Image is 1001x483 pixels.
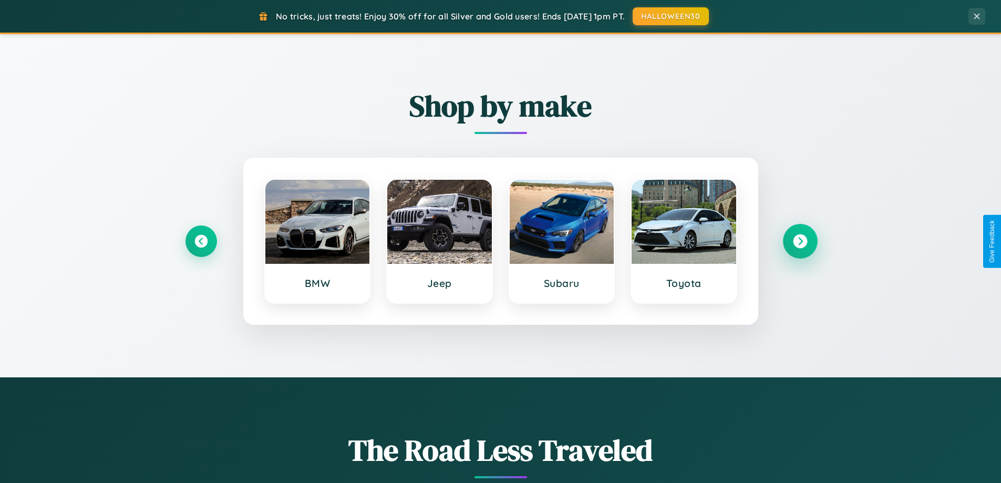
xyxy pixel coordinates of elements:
button: HALLOWEEN30 [633,7,709,25]
span: No tricks, just treats! Enjoy 30% off for all Silver and Gold users! Ends [DATE] 1pm PT. [276,11,625,22]
h3: Toyota [642,277,726,290]
h3: Jeep [398,277,481,290]
h3: Subaru [520,277,604,290]
h2: Shop by make [185,86,816,126]
h1: The Road Less Traveled [185,430,816,470]
div: Give Feedback [988,220,996,263]
h3: BMW [276,277,359,290]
